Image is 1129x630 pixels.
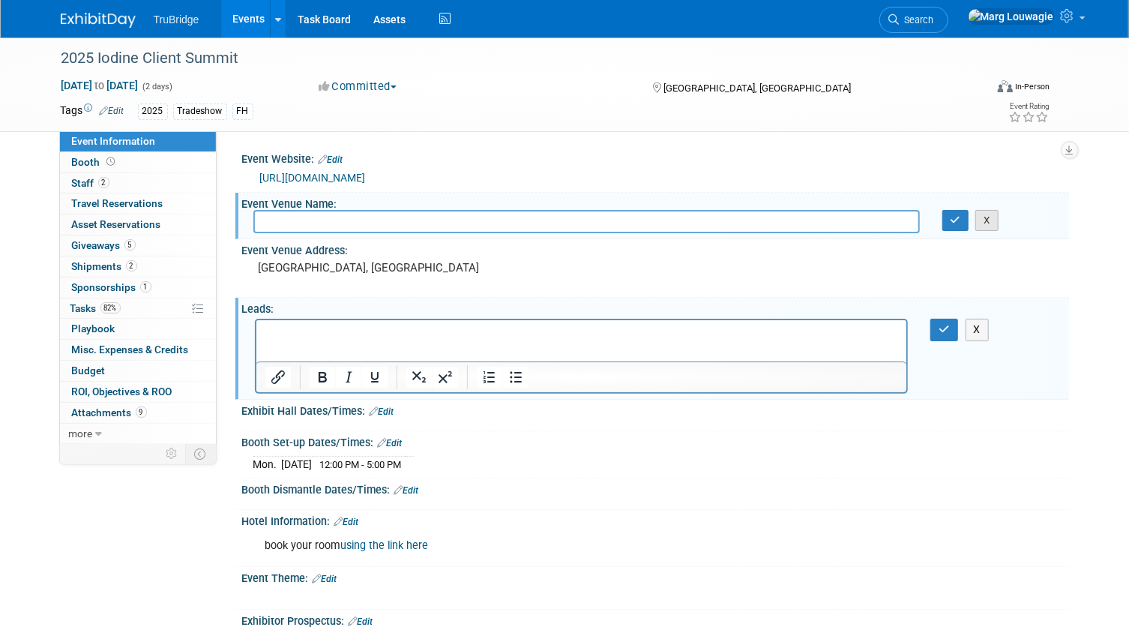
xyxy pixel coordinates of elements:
a: [URL][DOMAIN_NAME] [260,172,366,184]
button: Bold [309,367,334,388]
div: Booth Set-up Dates/Times: [242,431,1069,451]
a: Edit [349,616,373,627]
a: Edit [394,485,419,496]
span: 2 [98,177,109,188]
a: Budget [60,361,216,381]
span: to [93,79,107,91]
div: Event Rating [1009,103,1050,110]
div: 2025 [138,103,168,119]
div: Hotel Information: [242,510,1069,529]
span: Tasks [70,302,121,314]
div: Event Website: [242,148,1069,167]
a: using the link here [341,539,429,552]
span: [DATE] [DATE] [61,79,139,92]
a: Shipments2 [60,256,216,277]
span: Budget [72,364,106,376]
span: Travel Reservations [72,197,163,209]
span: 12:00 PM - 5:00 PM [320,459,402,470]
img: Marg Louwagie [968,8,1055,25]
div: Exhibitor Prospectus: [242,610,1069,629]
div: Booth Dismantle Dates/Times: [242,478,1069,498]
a: Attachments9 [60,403,216,423]
span: (2 days) [142,82,173,91]
div: FH [232,103,253,119]
button: Insert/edit link [265,367,291,388]
span: Asset Reservations [72,218,161,230]
td: [DATE] [282,457,313,472]
span: Misc. Expenses & Credits [72,343,189,355]
td: Toggle Event Tabs [185,444,216,463]
button: X [975,210,999,231]
a: Travel Reservations [60,193,216,214]
div: Event Theme: [242,567,1069,586]
span: Giveaways [72,239,136,251]
a: Edit [100,106,124,116]
span: [GEOGRAPHIC_DATA], [GEOGRAPHIC_DATA] [663,82,851,94]
a: Event Information [60,131,216,151]
div: 2025 Iodine Client Summit [56,45,966,72]
img: ExhibitDay [61,13,136,28]
a: more [60,424,216,444]
a: Edit [334,517,359,527]
a: Asset Reservations [60,214,216,235]
span: Booth [72,156,118,168]
a: Edit [313,574,337,584]
span: 1 [140,281,151,292]
a: Sponsorships1 [60,277,216,298]
span: Staff [72,177,109,189]
a: Giveaways5 [60,235,216,256]
a: Edit [378,438,403,448]
button: Committed [313,79,403,94]
a: Search [879,7,948,33]
span: Shipments [72,260,137,272]
span: more [69,427,93,439]
span: ROI, Objectives & ROO [72,385,172,397]
a: Misc. Expenses & Credits [60,340,216,360]
a: Tasks82% [60,298,216,319]
a: Booth [60,152,216,172]
td: Tags [61,103,124,120]
button: Numbered list [476,367,502,388]
button: Italic [335,367,361,388]
span: 82% [100,302,121,313]
div: In-Person [1015,81,1050,92]
span: Attachments [72,406,147,418]
span: Playbook [72,322,115,334]
button: Underline [361,367,387,388]
div: Exhibit Hall Dates/Times: [242,400,1069,419]
span: Sponsorships [72,281,151,293]
div: Event Venue Address: [242,239,1069,258]
span: Search [900,14,934,25]
button: X [966,319,990,340]
div: Event Format [904,78,1050,100]
div: Event Venue Name: [242,193,1069,211]
a: Playbook [60,319,216,339]
a: Staff2 [60,173,216,193]
span: TruBridge [154,13,199,25]
span: 9 [136,406,147,418]
button: Bullet list [502,367,528,388]
span: Booth not reserved yet [104,156,118,167]
div: Tradeshow [173,103,227,119]
button: Superscript [432,367,457,388]
a: Edit [370,406,394,417]
pre: [GEOGRAPHIC_DATA], [GEOGRAPHIC_DATA] [259,261,570,274]
td: Personalize Event Tab Strip [160,444,186,463]
iframe: Rich Text Area [256,320,907,361]
a: ROI, Objectives & ROO [60,382,216,402]
img: Format-Inperson.png [998,80,1013,92]
span: Event Information [72,135,156,147]
span: 2 [126,260,137,271]
a: Edit [319,154,343,165]
td: Mon. [253,457,282,472]
span: 5 [124,239,136,250]
button: Subscript [406,367,431,388]
div: book your room [255,531,909,561]
div: Leads: [242,298,1069,316]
